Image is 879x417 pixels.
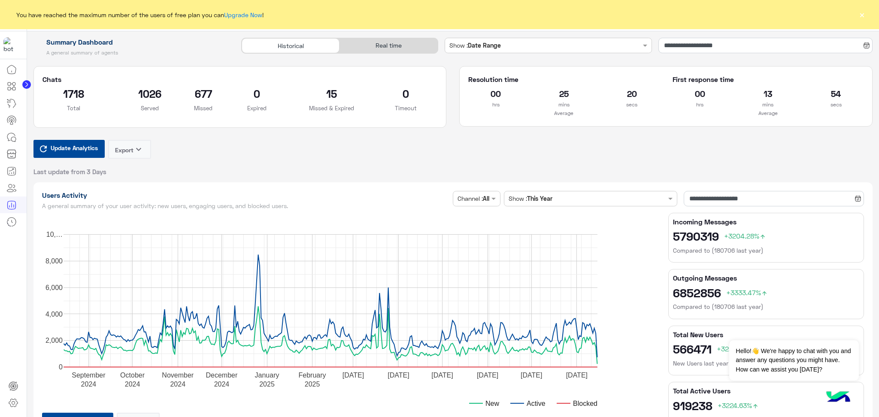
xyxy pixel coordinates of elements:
text: September [72,371,106,378]
p: Average [673,109,864,118]
h2: 13 [740,87,795,100]
h6: Compared to (180706 last year) [673,246,859,255]
text: January [255,371,279,378]
h2: 5790319 [673,229,859,243]
h6: New Users last year [673,359,859,368]
h2: 0 [225,87,288,100]
button: Update Analytics [33,140,105,158]
text: 4,000 [45,310,62,317]
h5: Outgoing Messages [673,274,859,282]
p: hrs [673,100,727,109]
img: 1403182699927242 [3,37,19,53]
h2: 20 [604,87,659,100]
h5: Total Active Users [673,387,859,395]
h5: A general summary of your user activity: new users, engaging users, and blocked users. [42,202,450,209]
text: [DATE] [476,371,498,378]
p: Timeout [374,104,437,112]
h2: 25 [536,87,591,100]
h5: First response time [673,75,864,84]
p: Expired [225,104,288,112]
text: February [298,371,326,378]
p: secs [604,100,659,109]
button: × [858,10,866,19]
text: 2024 [81,380,96,387]
h1: Summary Dashboard [33,38,232,46]
span: Update Analytics [48,142,100,154]
p: hrs [468,100,523,109]
text: [DATE] [521,371,542,378]
text: 2025 [259,380,275,387]
h2: 919238 [673,399,859,412]
p: Served [118,104,181,112]
span: +3333.47% [726,288,768,296]
text: 0 [59,363,63,371]
h2: 54 [809,87,864,100]
text: 2024 [124,380,140,387]
span: +3224.63% [718,401,759,409]
p: secs [809,100,864,109]
p: Missed [194,104,212,112]
text: November [162,371,194,378]
img: hulul-logo.png [823,383,853,413]
a: Upgrade Now [224,11,262,18]
h5: Total New Users [673,330,859,339]
text: 6,000 [45,284,62,291]
text: [DATE] [566,371,587,378]
text: December [206,371,237,378]
text: 2024 [170,380,185,387]
text: [DATE] [388,371,409,378]
span: Last update from 3 Days [33,167,106,176]
text: October [120,371,145,378]
text: New [485,399,499,407]
text: 8,000 [45,257,62,264]
h2: 15 [301,87,361,100]
h2: 00 [673,87,727,100]
p: mins [536,100,591,109]
h5: Chats [42,75,438,84]
h2: 00 [468,87,523,100]
text: Blocked [573,399,597,407]
button: Exportkeyboard_arrow_down [108,140,151,159]
text: 10,… [46,231,62,238]
p: mins [740,100,795,109]
h2: 1026 [118,87,181,100]
span: You have reached the maximum number of the users of free plan you can ! [16,10,264,19]
span: Hello!👋 We're happy to chat with you and answer any questions you might have. How can we assist y... [729,340,858,381]
h2: 1718 [42,87,106,100]
text: Active [527,399,546,407]
p: Total [42,104,106,112]
h5: Incoming Messages [673,218,859,226]
span: +3224.63% [717,344,758,353]
h1: Users Activity [42,191,450,199]
text: 2024 [214,380,229,387]
h2: 566471 [673,342,859,356]
h6: Compared to (180706 last year) [673,302,859,311]
div: Real time [339,38,437,53]
text: [DATE] [431,371,453,378]
h5: Resolution time [468,75,659,84]
h5: A general summary of agents [33,49,232,56]
div: Historical [242,38,339,53]
i: keyboard_arrow_down [133,144,144,154]
p: Average [468,109,659,118]
h2: 0 [374,87,437,100]
text: [DATE] [342,371,364,378]
span: +3204.28% [724,232,766,240]
text: 2025 [304,380,320,387]
text: 2,000 [45,337,62,344]
h2: 6852856 [673,286,859,299]
p: Missed & Expired [301,104,361,112]
h2: 677 [194,87,212,100]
